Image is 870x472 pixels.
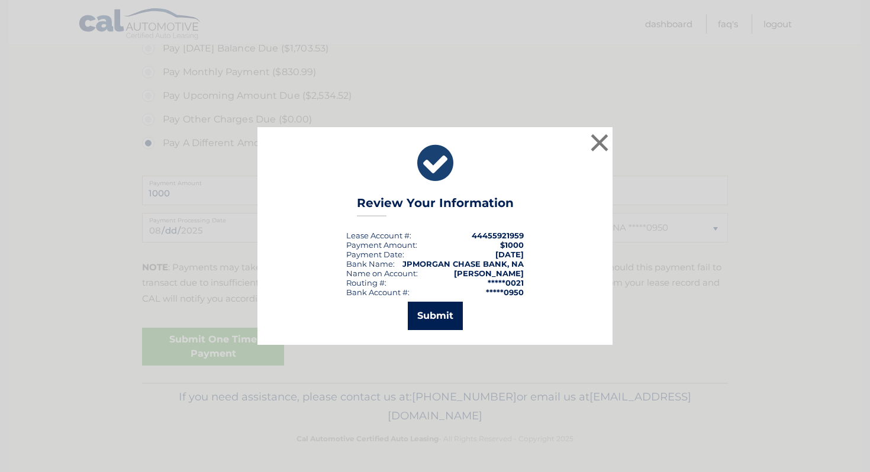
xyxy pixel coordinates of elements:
[346,287,410,297] div: Bank Account #:
[346,250,402,259] span: Payment Date
[588,131,611,154] button: ×
[346,278,386,287] div: Routing #:
[454,269,524,278] strong: [PERSON_NAME]
[495,250,524,259] span: [DATE]
[357,196,514,216] h3: Review Your Information
[346,269,418,278] div: Name on Account:
[402,259,524,269] strong: JPMORGAN CHASE BANK, NA
[472,231,524,240] strong: 44455921959
[500,240,524,250] span: $1000
[346,259,395,269] div: Bank Name:
[346,240,417,250] div: Payment Amount:
[408,302,463,330] button: Submit
[346,250,404,259] div: :
[346,231,411,240] div: Lease Account #:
